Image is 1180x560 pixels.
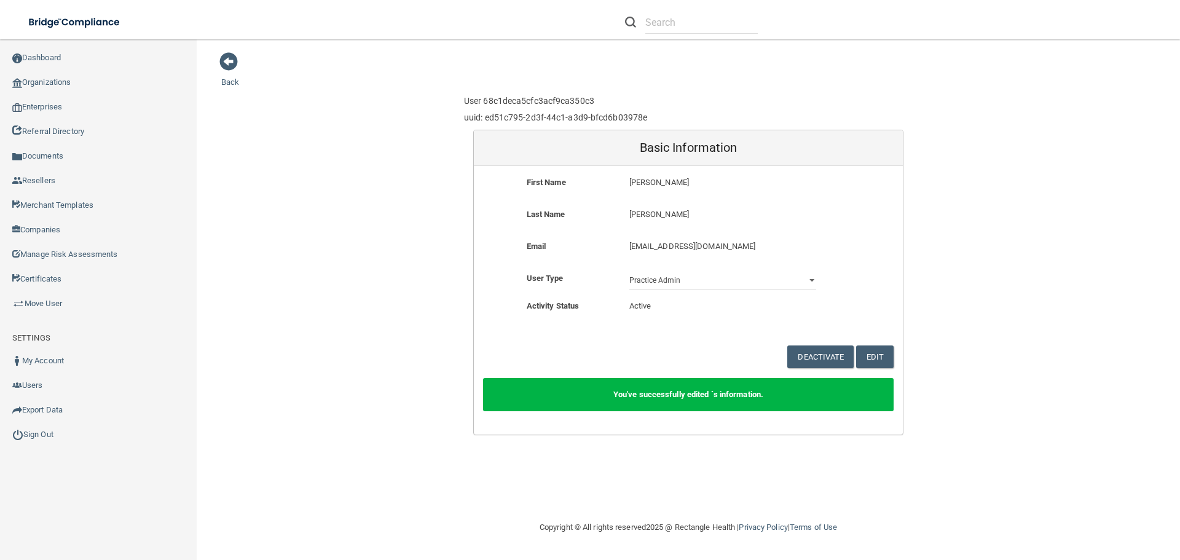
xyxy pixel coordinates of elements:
img: icon-users.e205127d.png [12,381,22,390]
img: enterprise.0d942306.png [12,103,22,112]
img: ic_power_dark.7ecde6b1.png [12,429,23,440]
img: organization-icon.f8decf85.png [12,78,22,88]
b: Last Name [527,210,565,219]
b: First Name [527,178,566,187]
p: [PERSON_NAME] [629,175,816,190]
img: bridge_compliance_login_screen.278c3ca4.svg [18,10,132,35]
div: Copyright © All rights reserved 2025 @ Rectangle Health | | [464,508,913,547]
button: Deactivate [787,345,854,368]
label: SETTINGS [12,331,50,345]
input: Search [645,11,758,34]
img: ic-search.3b580494.png [625,17,636,28]
b: Activity Status [527,301,580,310]
h6: User 68c1deca5cfc3acf9ca350c3 [464,97,647,106]
img: briefcase.64adab9b.png [12,298,25,310]
a: Terms of Use [790,523,837,532]
img: ic_dashboard_dark.d01f4a41.png [12,53,22,63]
img: ic_user_dark.df1a06c3.png [12,356,22,366]
img: icon-export.b9366987.png [12,405,22,415]
p: [EMAIL_ADDRESS][DOMAIN_NAME] [629,239,816,254]
img: ic_reseller.de258add.png [12,176,22,186]
p: Active [629,299,816,314]
div: Basic Information [474,130,903,166]
button: Edit [856,345,894,368]
a: Privacy Policy [739,523,787,532]
a: Back [221,63,239,87]
b: You've successfully edited `s information. [613,390,763,399]
img: icon-documents.8dae5593.png [12,152,22,162]
b: User Type [527,274,564,283]
b: Email [527,242,546,251]
p: [PERSON_NAME] [629,207,816,222]
h6: uuid: ed51c795-2d3f-44c1-a3d9-bfcd6b03978e [464,113,647,122]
